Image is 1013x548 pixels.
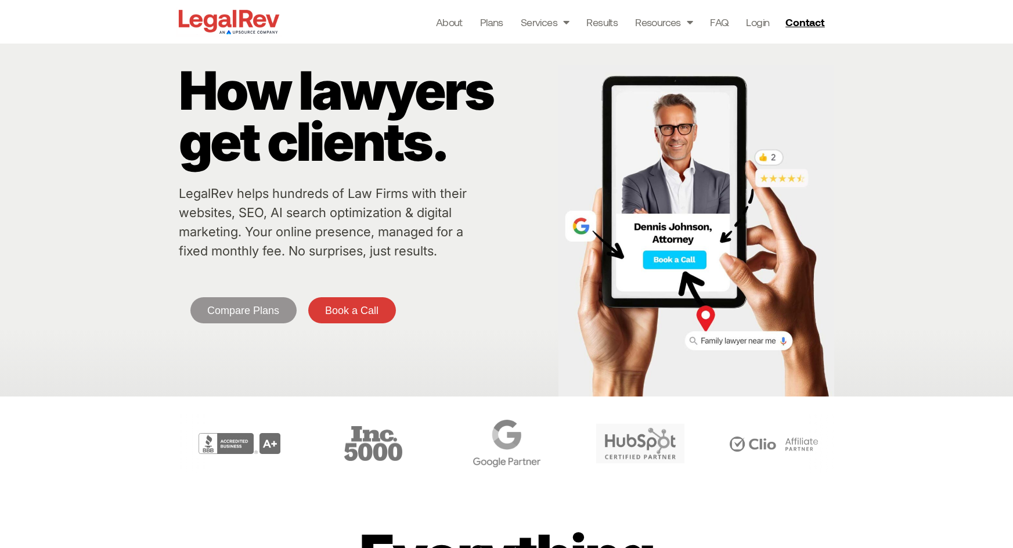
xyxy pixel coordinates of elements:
a: Results [586,14,618,30]
a: Book a Call [308,297,396,323]
span: Contact [785,17,824,27]
nav: Menu [436,14,770,30]
div: 4 / 6 [443,414,571,473]
a: FAQ [710,14,729,30]
div: 2 / 6 [176,414,304,473]
a: About [436,14,463,30]
a: Resources [635,14,693,30]
span: Compare Plans [207,305,279,316]
div: Carousel [176,414,838,473]
a: Contact [781,13,832,31]
span: Book a Call [325,305,378,316]
a: Plans [480,14,503,30]
a: LegalRev helps hundreds of Law Firms with their websites, SEO, AI search optimization & digital m... [179,186,467,258]
div: 5 / 6 [576,414,704,473]
p: How lawyers get clients. [179,65,553,167]
a: Services [521,14,569,30]
a: Login [746,14,769,30]
a: Compare Plans [190,297,297,323]
div: 6 / 6 [710,414,838,473]
div: 3 / 6 [309,414,437,473]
